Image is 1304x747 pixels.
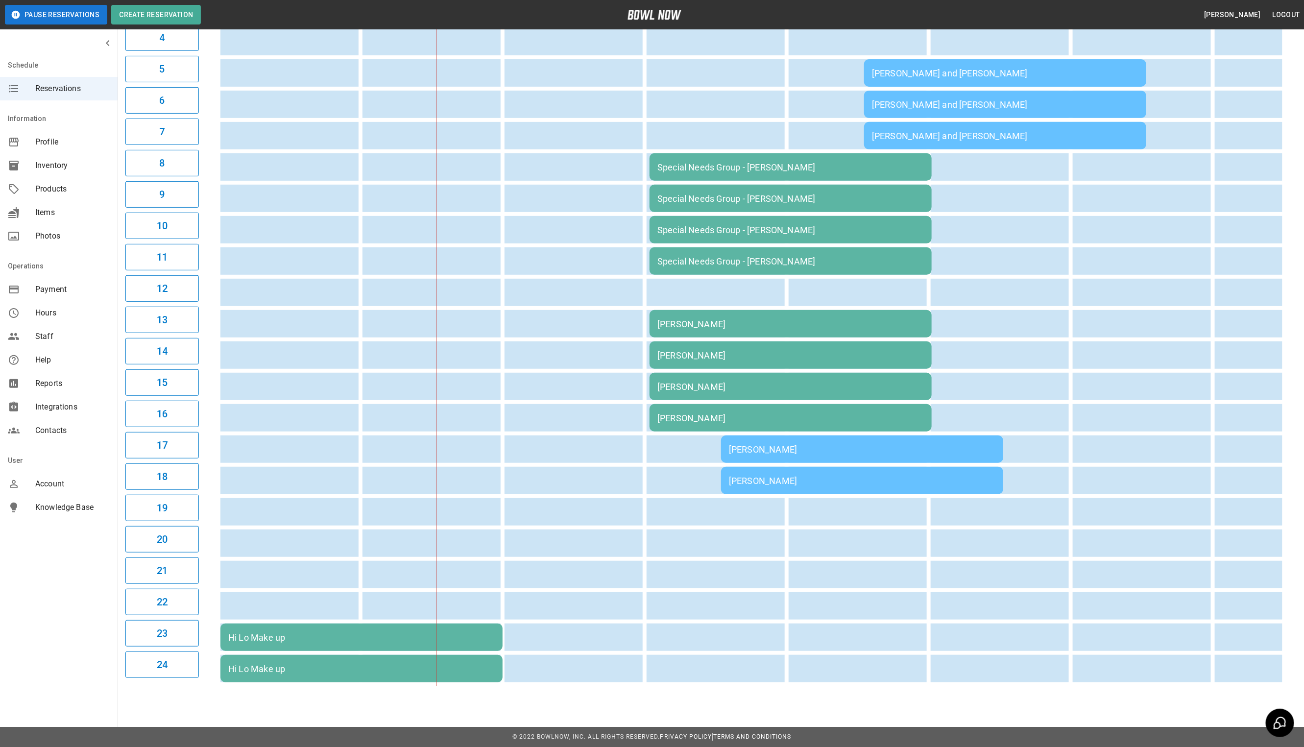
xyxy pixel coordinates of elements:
[157,375,168,390] h6: 15
[872,68,1138,78] div: [PERSON_NAME] and [PERSON_NAME]
[159,30,165,46] h6: 4
[125,651,199,678] button: 24
[512,733,660,740] span: © 2022 BowlNow, Inc. All Rights Reserved.
[159,187,165,202] h6: 9
[35,425,110,436] span: Contacts
[35,354,110,366] span: Help
[35,160,110,171] span: Inventory
[5,5,107,24] button: Pause Reservations
[35,207,110,218] span: Items
[157,406,168,422] h6: 16
[125,119,199,145] button: 7
[157,594,168,610] h6: 22
[125,495,199,521] button: 19
[157,531,168,547] h6: 20
[159,124,165,140] h6: 7
[125,463,199,490] button: 18
[228,632,495,643] div: Hi Lo Make up
[657,256,924,266] div: Special Needs Group - [PERSON_NAME]
[157,343,168,359] h6: 14
[159,61,165,77] h6: 5
[157,312,168,328] h6: 13
[657,413,924,423] div: [PERSON_NAME]
[35,183,110,195] span: Products
[872,99,1138,110] div: [PERSON_NAME] and [PERSON_NAME]
[729,444,995,455] div: [PERSON_NAME]
[228,664,495,674] div: Hi Lo Make up
[35,502,110,513] span: Knowledge Base
[157,563,168,578] h6: 21
[657,319,924,329] div: [PERSON_NAME]
[125,307,199,333] button: 13
[657,162,924,172] div: Special Needs Group - [PERSON_NAME]
[872,131,1138,141] div: [PERSON_NAME] and [PERSON_NAME]
[157,657,168,673] h6: 24
[729,476,995,486] div: [PERSON_NAME]
[125,87,199,114] button: 6
[628,10,681,20] img: logo
[35,307,110,319] span: Hours
[125,244,199,270] button: 11
[35,401,110,413] span: Integrations
[1269,6,1304,24] button: Logout
[660,733,712,740] a: Privacy Policy
[35,230,110,242] span: Photos
[157,437,168,453] h6: 17
[159,93,165,108] h6: 6
[125,338,199,364] button: 14
[125,369,199,396] button: 15
[157,249,168,265] h6: 11
[35,284,110,295] span: Payment
[157,218,168,234] h6: 10
[125,526,199,553] button: 20
[125,401,199,427] button: 16
[35,478,110,490] span: Account
[111,5,201,24] button: Create Reservation
[157,626,168,641] h6: 23
[657,225,924,235] div: Special Needs Group - [PERSON_NAME]
[657,193,924,204] div: Special Needs Group - [PERSON_NAME]
[125,213,199,239] button: 10
[125,432,199,458] button: 17
[714,733,792,740] a: Terms and Conditions
[35,331,110,342] span: Staff
[35,83,110,95] span: Reservations
[125,589,199,615] button: 22
[35,136,110,148] span: Profile
[125,150,199,176] button: 8
[157,469,168,484] h6: 18
[125,56,199,82] button: 5
[125,620,199,647] button: 23
[125,181,199,208] button: 9
[125,24,199,51] button: 4
[657,382,924,392] div: [PERSON_NAME]
[1200,6,1264,24] button: [PERSON_NAME]
[35,378,110,389] span: Reports
[125,557,199,584] button: 21
[125,275,199,302] button: 12
[157,281,168,296] h6: 12
[157,500,168,516] h6: 19
[159,155,165,171] h6: 8
[657,350,924,361] div: [PERSON_NAME]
